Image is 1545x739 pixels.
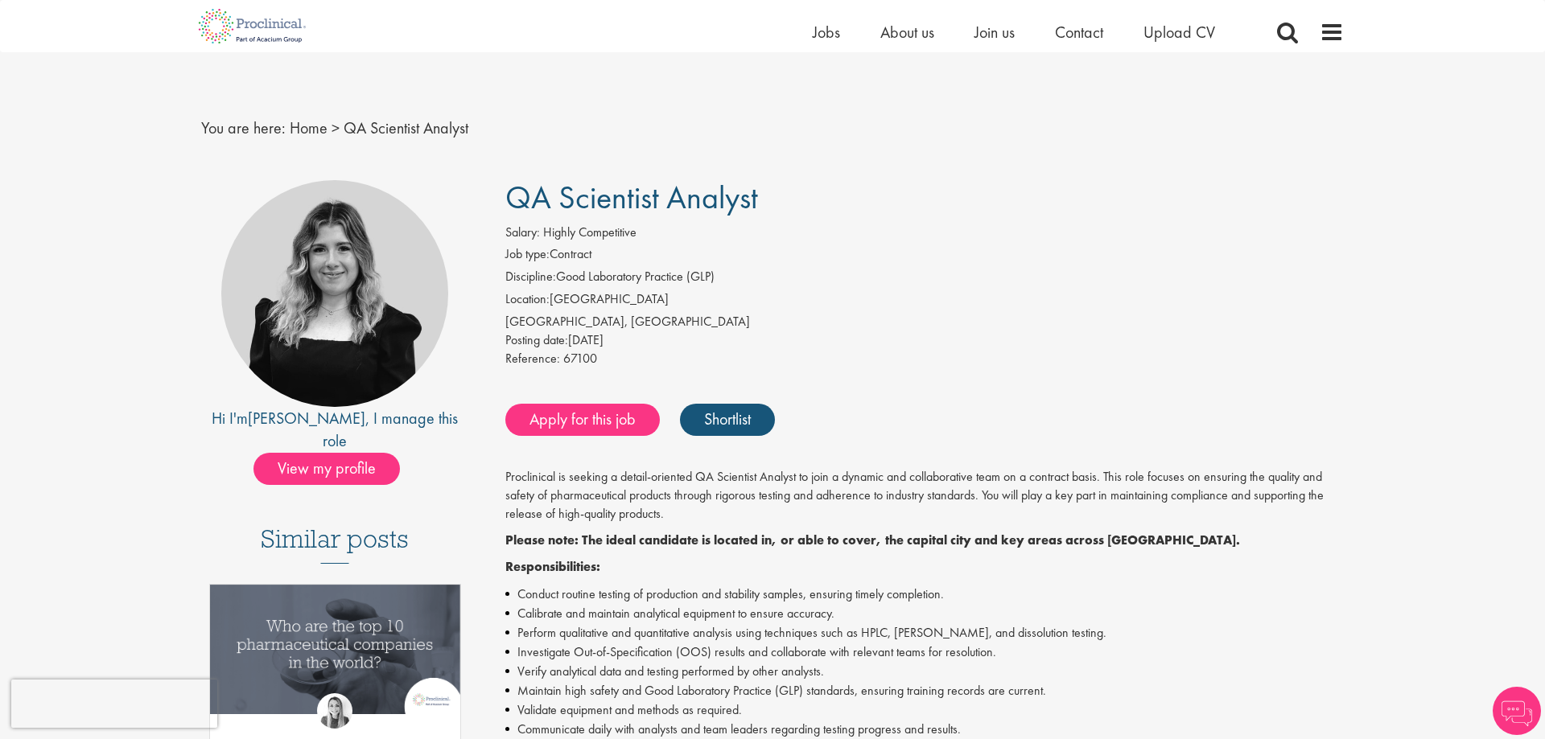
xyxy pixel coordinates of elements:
li: Calibrate and maintain analytical equipment to ensure accuracy. [505,604,1345,623]
span: You are here: [201,117,286,138]
li: Good Laboratory Practice (GLP) [505,268,1345,290]
a: breadcrumb link [290,117,328,138]
label: Reference: [505,350,560,368]
a: Apply for this job [505,404,660,436]
img: Top 10 pharmaceutical companies in the world 2025 [210,585,460,714]
li: Investigate Out-of-Specification (OOS) results and collaborate with relevant teams for resolution. [505,643,1345,662]
a: Jobs [813,22,840,43]
strong: Responsibilities: [505,558,600,575]
img: Chatbot [1493,687,1541,735]
div: [DATE] [505,331,1345,350]
span: 67100 [563,350,597,367]
a: Contact [1055,22,1103,43]
span: Posting date: [505,331,568,348]
a: Upload CV [1143,22,1215,43]
div: [GEOGRAPHIC_DATA], [GEOGRAPHIC_DATA] [505,313,1345,331]
span: View my profile [253,453,400,485]
li: Contract [505,245,1345,268]
span: Highly Competitive [543,224,637,240]
label: Discipline: [505,268,556,286]
a: Join us [974,22,1015,43]
li: Maintain high safety and Good Laboratory Practice (GLP) standards, ensuring training records are ... [505,681,1345,700]
li: Perform qualitative and quantitative analysis using techniques such as HPLC, [PERSON_NAME], and d... [505,623,1345,643]
img: imeage of recruiter Molly Colclough [221,180,448,407]
li: Validate equipment and methods as required. [505,700,1345,720]
span: QA Scientist Analyst [505,177,758,218]
a: Shortlist [680,404,775,436]
iframe: reCAPTCHA [11,679,217,728]
a: Link to a post [210,585,460,727]
li: Conduct routine testing of production and stability samples, ensuring timely completion. [505,585,1345,604]
h3: Similar posts [261,525,409,564]
li: Verify analytical data and testing performed by other analysts. [505,662,1345,681]
label: Location: [505,290,550,309]
div: Hi I'm , I manage this role [201,407,469,453]
li: [GEOGRAPHIC_DATA] [505,290,1345,313]
span: > [332,117,340,138]
label: Salary: [505,224,540,242]
a: View my profile [253,456,416,477]
a: About us [880,22,934,43]
label: Job type: [505,245,550,264]
li: Communicate daily with analysts and team leaders regarding testing progress and results. [505,720,1345,739]
p: Proclinical is seeking a detail-oriented QA Scientist Analyst to join a dynamic and collaborative... [505,468,1345,523]
span: QA Scientist Analyst [344,117,468,138]
strong: Please note: The ideal candidate is located in, or able to cover, the capital city and key areas ... [505,532,1240,548]
img: Hannah Burke [317,693,352,729]
a: [PERSON_NAME] [248,408,365,429]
